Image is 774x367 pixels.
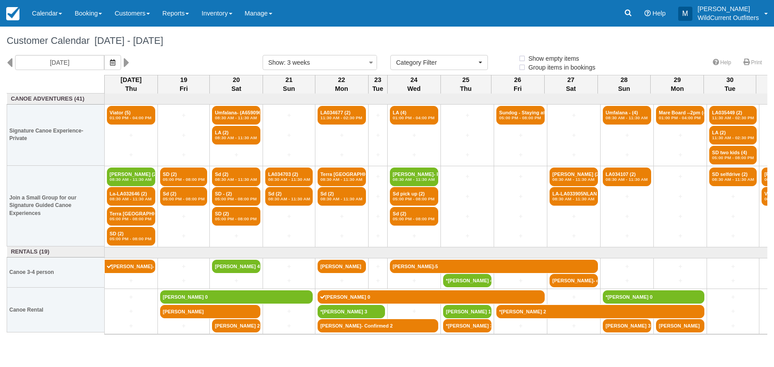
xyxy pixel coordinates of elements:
a: + [656,262,704,271]
a: + [390,276,438,285]
em: 08:30 AM - 11:30 AM [320,196,363,202]
a: + [160,276,207,285]
a: + [603,231,651,241]
em: 05:00 PM - 08:00 PM [110,216,153,222]
a: + [265,212,313,221]
a: + [496,172,545,181]
a: + [550,212,598,221]
a: + [550,293,598,302]
em: 05:00 PM - 08:00 PM [163,196,204,202]
span: Help [652,10,666,17]
em: 11:30 AM - 02:30 PM [320,115,363,121]
a: *[PERSON_NAME] 3 [318,305,385,318]
span: [DATE] - [DATE] [90,35,163,46]
a: + [550,111,598,120]
a: + [107,150,155,160]
a: + [496,321,545,331]
a: [PERSON_NAME] 0 [160,290,313,304]
a: + [656,212,704,221]
img: checkfront-main-nav-mini-logo.png [6,7,20,20]
th: 26 Fri [491,75,544,94]
a: + [265,131,313,140]
th: 20 Sat [210,75,263,94]
h1: Customer Calendar [7,35,767,46]
a: + [709,231,757,241]
a: + [390,307,438,316]
th: 19 Fri [158,75,210,94]
a: + [212,276,260,285]
a: SD (2)05:00 PM - 08:00 PM [212,207,260,226]
em: 05:00 PM - 08:00 PM [712,155,754,160]
a: LA (4)01:00 PM - 04:00 PM [390,106,438,125]
em: 11:30 AM - 02:30 PM [712,115,754,121]
button: Show: 3 weeks [263,55,377,70]
th: Signature Canoe Experience- Private [7,105,105,165]
a: + [709,307,757,316]
a: + [371,212,385,221]
a: + [550,150,598,160]
em: 01:00 PM - 04:00 PM [659,115,702,121]
a: SD (2)05:00 PM - 08:00 PM [160,168,207,186]
a: Help [707,56,737,69]
a: + [603,262,651,271]
em: 05:00 PM - 08:00 PM [110,236,153,242]
th: 28 Sun [597,75,651,94]
a: + [709,293,757,302]
a: *[PERSON_NAME] 0 [603,290,704,304]
a: [PERSON_NAME] 2 [212,319,260,332]
a: + [656,131,704,140]
a: + [318,212,366,221]
a: + [107,321,155,331]
th: 29 Mon [651,75,704,94]
em: 08:30 AM - 11:30 AM [110,177,153,182]
a: *[PERSON_NAME] 4 [443,274,491,287]
a: + [265,276,313,285]
em: 05:00 PM - 08:00 PM [163,177,204,182]
a: + [318,276,366,285]
a: + [265,150,313,160]
a: LA034107 (2)08:30 AM - 11:30 AM [603,168,651,186]
div: M [678,7,692,21]
a: [PERSON_NAME]- con [550,274,598,287]
a: + [107,276,155,285]
a: + [160,231,207,241]
a: + [550,131,598,140]
em: 05:00 PM - 08:00 PM [215,196,258,202]
a: SD (2)05:00 PM - 08:00 PM [107,227,155,246]
a: LA (2)08:30 AM - 11:30 AM [212,126,260,144]
a: LA034703 (2)08:30 AM - 11:30 AM [265,168,313,186]
a: + [443,111,491,120]
a: + [212,150,260,160]
a: + [160,212,207,221]
a: + [443,212,491,221]
p: WildCurrent Outfitters [698,13,759,22]
a: + [390,131,438,140]
em: 11:30 AM - 02:30 PM [712,135,754,141]
a: + [603,212,651,221]
em: 08:30 AM - 11:30 AM [268,177,310,182]
p: [PERSON_NAME] [698,4,759,13]
a: + [496,131,545,140]
a: + [371,172,385,181]
a: LA035449 (2)11:30 AM - 02:30 PM [709,106,757,125]
a: Umfalana- (A659096) (2)08:30 AM - 11:30 AM [212,106,260,125]
a: + [443,150,491,160]
a: + [709,262,757,271]
span: Category Filter [396,58,476,67]
a: *[PERSON_NAME] 2 [496,305,704,318]
a: + [656,276,704,285]
a: + [550,321,598,331]
a: Sd pick up (2)05:00 PM - 08:00 PM [390,187,438,206]
a: + [443,192,491,201]
a: LA (2)11:30 AM - 02:30 PM [709,126,757,144]
a: + [107,131,155,140]
a: SD two kids (4)05:00 PM - 08:00 PM [709,146,757,164]
em: 08:30 AM - 11:30 AM [215,177,258,182]
a: SD selfdrive (2)08:30 AM - 11:30 AM [709,168,757,186]
a: [PERSON_NAME]- boat 5- [105,260,156,273]
th: 21 Sun [263,75,315,94]
a: + [656,192,704,201]
a: Sd (2)08:30 AM - 11:30 AM [212,168,260,186]
span: : 3 weeks [284,59,310,66]
button: Category Filter [390,55,488,70]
